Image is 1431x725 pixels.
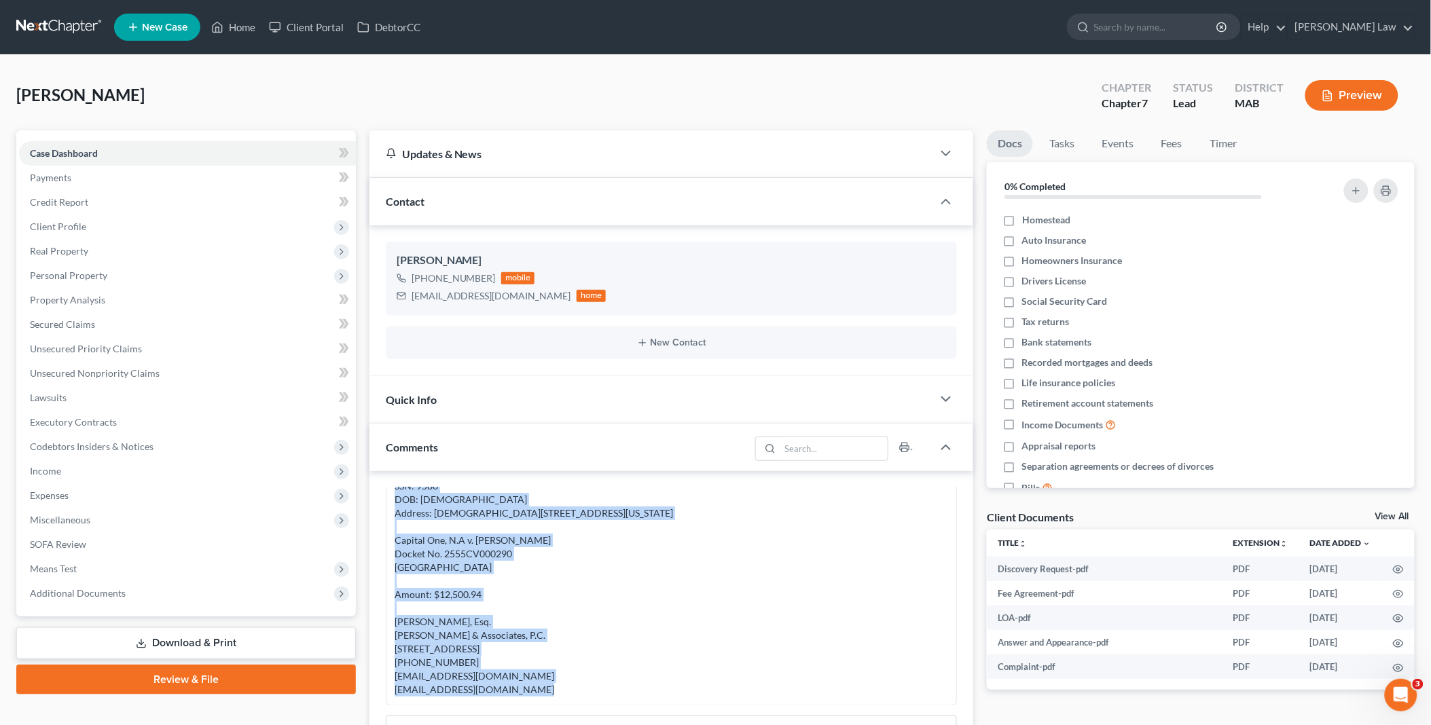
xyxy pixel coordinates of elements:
[30,269,107,281] span: Personal Property
[30,343,142,354] span: Unsecured Priority Claims
[1173,80,1213,96] div: Status
[987,630,1222,654] td: Answer and Appearance-pdf
[19,337,356,361] a: Unsecured Priority Claims
[19,166,356,190] a: Payments
[1022,234,1087,247] span: Auto Insurance
[1280,540,1288,548] i: unfold_more
[386,393,437,406] span: Quick Info
[16,627,356,659] a: Download & Print
[1222,630,1299,654] td: PDF
[350,15,427,39] a: DebtorCC
[1222,581,1299,606] td: PDF
[30,563,77,574] span: Means Test
[1363,540,1371,548] i: expand_more
[19,288,356,312] a: Property Analysis
[1022,213,1070,227] span: Homestead
[1235,96,1284,111] div: MAB
[1288,15,1414,39] a: [PERSON_NAME] Law
[204,15,262,39] a: Home
[30,172,71,183] span: Payments
[1022,274,1087,288] span: Drivers License
[30,196,88,208] span: Credit Report
[30,514,90,525] span: Miscellaneous
[780,437,888,460] input: Search...
[19,361,356,386] a: Unsecured Nonpriority Claims
[1022,376,1116,390] span: Life insurance policies
[1022,295,1108,308] span: Social Security Card
[19,410,356,434] a: Executory Contracts
[987,654,1222,679] td: Complaint-pdf
[30,294,105,305] span: Property Analysis
[1022,396,1154,410] span: Retirement account statements
[30,221,86,232] span: Client Profile
[1022,460,1214,473] span: Separation agreements or decrees of divorces
[987,130,1033,157] a: Docs
[1022,335,1092,349] span: Bank statements
[1038,130,1085,157] a: Tasks
[1091,130,1144,157] a: Events
[19,190,356,215] a: Credit Report
[1022,356,1153,369] span: Recorded mortgages and deeds
[30,416,117,428] span: Executory Contracts
[30,392,67,403] span: Lawsuits
[30,318,95,330] span: Secured Claims
[16,665,356,694] a: Review & File
[30,441,153,452] span: Codebtors Insiders & Notices
[1222,606,1299,630] td: PDF
[1022,481,1040,495] span: Bills
[19,312,356,337] a: Secured Claims
[30,489,69,501] span: Expenses
[1022,254,1123,267] span: Homeowners Insurance
[1299,581,1382,606] td: [DATE]
[987,606,1222,630] td: LOA-pdf
[412,272,496,285] div: [PHONE_NUMBER]
[1299,630,1382,654] td: [DATE]
[1102,80,1151,96] div: Chapter
[1102,96,1151,111] div: Chapter
[30,465,61,477] span: Income
[1004,181,1066,192] strong: 0% Completed
[30,587,126,599] span: Additional Documents
[1242,15,1287,39] a: Help
[1199,130,1248,157] a: Timer
[30,245,88,257] span: Real Property
[1019,540,1027,548] i: unfold_more
[501,272,535,284] div: mobile
[1299,654,1382,679] td: [DATE]
[1413,679,1424,690] span: 3
[1022,315,1070,329] span: Tax returns
[998,538,1027,548] a: Titleunfold_more
[1375,512,1409,521] a: View All
[987,510,1074,524] div: Client Documents
[1142,96,1148,109] span: 7
[19,141,356,166] a: Case Dashboard
[1299,606,1382,630] td: [DATE]
[1299,557,1382,581] td: [DATE]
[16,85,145,105] span: [PERSON_NAME]
[1235,80,1284,96] div: District
[412,289,571,303] div: [EMAIL_ADDRESS][DOMAIN_NAME]
[386,195,424,208] span: Contact
[386,441,438,453] span: Comments
[1022,418,1104,432] span: Income Documents
[1173,96,1213,111] div: Lead
[262,15,350,39] a: Client Portal
[19,386,356,410] a: Lawsuits
[30,538,86,550] span: SOFA Review
[1385,679,1417,711] iframe: Intercom live chat
[987,581,1222,606] td: Fee Agreement-pdf
[1233,538,1288,548] a: Extensionunfold_more
[19,532,356,557] a: SOFA Review
[1150,130,1193,157] a: Fees
[386,147,917,161] div: Updates & News
[397,337,947,348] button: New Contact
[395,479,949,696] div: SSN: 9588 DOB: [DEMOGRAPHIC_DATA] Address: [DEMOGRAPHIC_DATA][STREET_ADDRESS][US_STATE] Capital O...
[1310,538,1371,548] a: Date Added expand_more
[1022,439,1096,453] span: Appraisal reports
[1305,80,1398,111] button: Preview
[987,557,1222,581] td: Discovery Request-pdf
[30,367,160,379] span: Unsecured Nonpriority Claims
[30,147,98,159] span: Case Dashboard
[577,290,606,302] div: home
[1222,557,1299,581] td: PDF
